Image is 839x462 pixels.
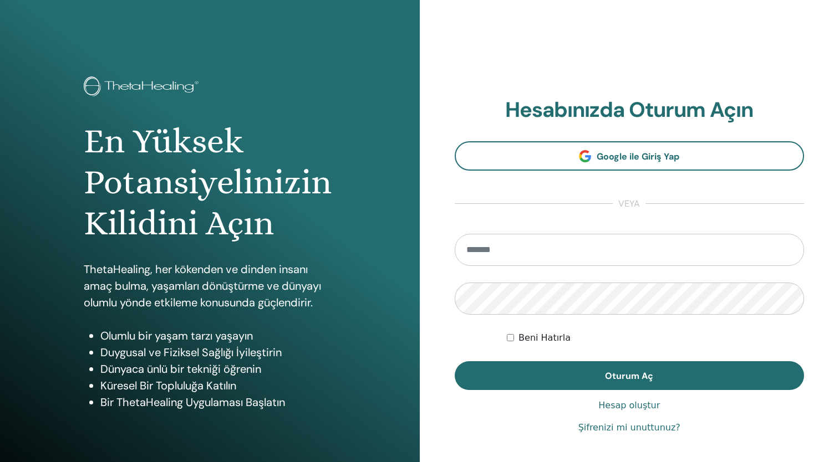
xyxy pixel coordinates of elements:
span: Oturum Aç [605,370,653,382]
li: Duygusal ve Fiziksel Sağlığı İyileştirin [100,344,335,361]
a: Google ile Giriş Yap [455,141,805,171]
li: Küresel Bir Topluluğa Katılın [100,377,335,394]
li: Bir ThetaHealing Uygulaması Başlatın [100,394,335,410]
span: Google ile Giriş Yap [597,151,679,162]
li: Olumlu bir yaşam tarzı yaşayın [100,327,335,344]
span: veya [613,197,645,211]
label: Beni Hatırla [518,331,571,345]
h2: Hesabınızda Oturum Açın [455,97,805,123]
li: Dünyaca ünlü bir tekniği öğrenin [100,361,335,377]
a: Hesap oluştur [598,399,660,412]
h1: En Yüksek Potansiyelinizin Kilidini Açın [84,121,335,244]
p: ThetaHealing, her kökenden ve dinden insanı amaç bulma, yaşamları dönüştürme ve dünyayı olumlu yö... [84,261,335,311]
button: Oturum Aç [455,361,805,390]
div: Keep me authenticated indefinitely or until I manually logout [507,331,804,345]
a: Şifrenizi mi unuttunuz? [578,421,680,434]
